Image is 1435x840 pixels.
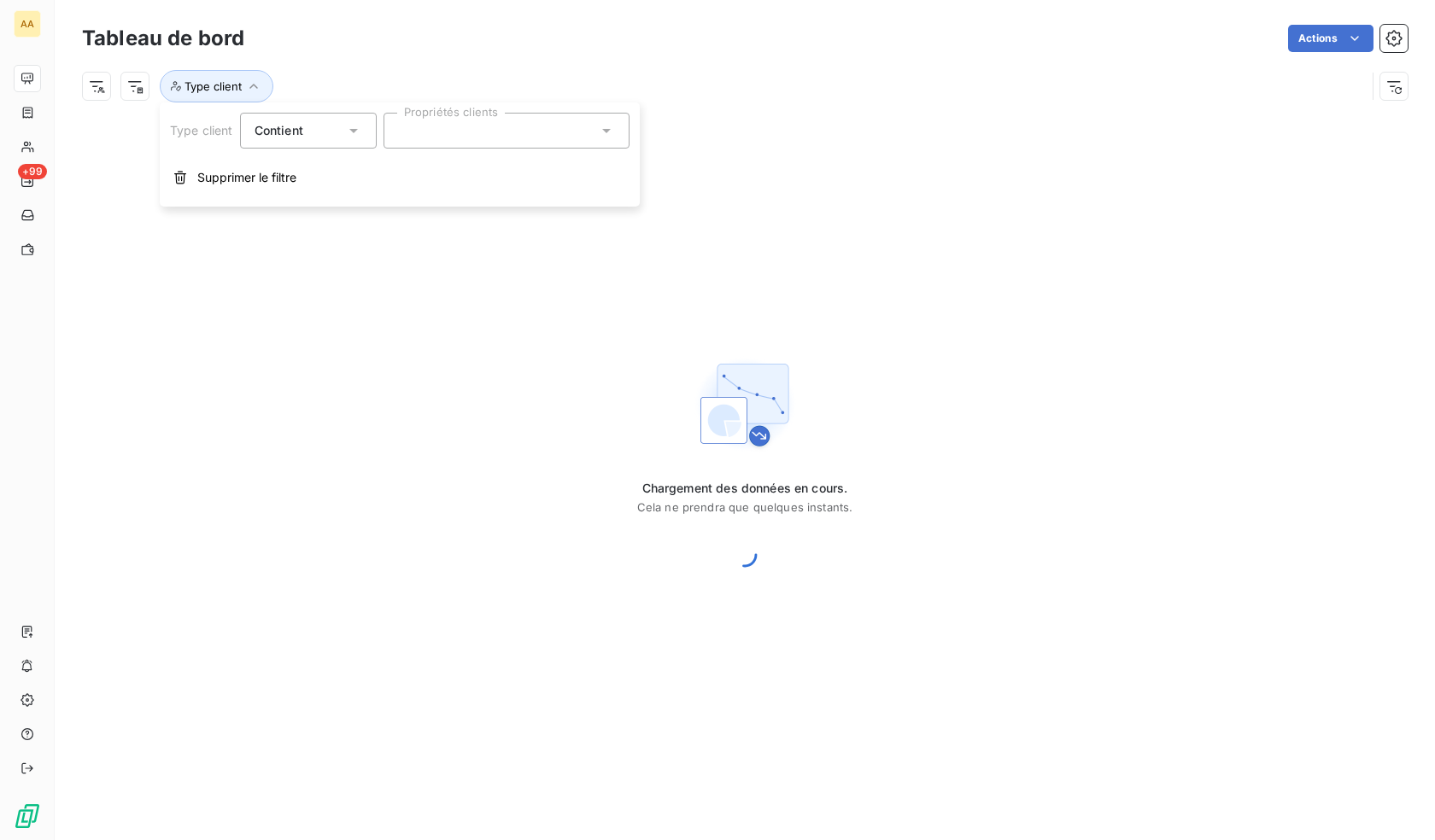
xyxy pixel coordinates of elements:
[170,123,233,137] span: Type client
[14,802,41,830] img: Logo LeanPay
[184,79,242,93] span: Type client
[160,70,273,102] button: Type client
[637,500,853,514] span: Cela ne prendra que quelques instants.
[1288,25,1373,52] button: Actions
[14,10,41,38] div: AA
[690,350,799,459] img: First time
[1377,782,1418,823] iframe: Intercom live chat
[197,169,296,186] span: Supprimer le filtre
[398,123,412,138] input: Propriétés clients
[160,159,640,196] button: Supprimer le filtre
[18,164,47,179] span: +99
[637,480,853,497] span: Chargement des données en cours.
[82,23,244,54] h3: Tableau de bord
[255,123,303,137] span: Contient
